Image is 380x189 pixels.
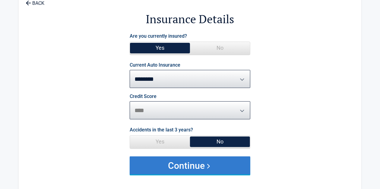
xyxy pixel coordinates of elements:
label: Accidents in the last 3 years? [130,126,193,134]
span: No [190,136,250,148]
span: Yes [130,136,190,148]
span: Yes [130,42,190,54]
button: Continue [130,156,250,175]
label: Are you currently insured? [130,32,187,40]
label: Current Auto Insurance [130,63,180,68]
h2: Insurance Details [52,11,328,27]
span: No [190,42,250,54]
label: Credit Score [130,94,157,99]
